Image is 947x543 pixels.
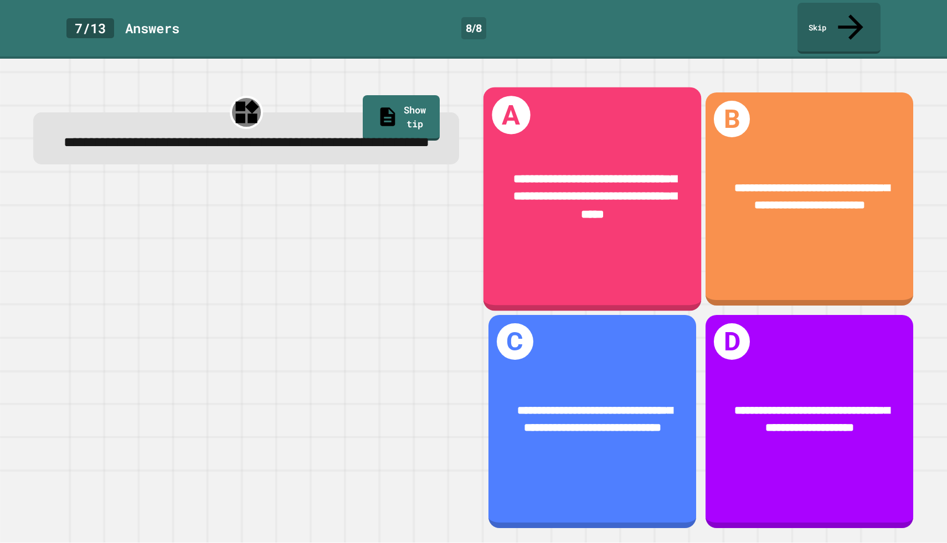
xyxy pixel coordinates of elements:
div: 8 / 8 [461,17,486,39]
a: Skip [797,3,881,54]
a: Show tip [363,95,440,141]
h1: A [492,96,530,134]
h1: B [714,101,750,137]
div: 7 / 13 [66,18,114,38]
h1: C [497,323,533,360]
div: Answer s [125,18,179,38]
h1: D [714,323,750,360]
